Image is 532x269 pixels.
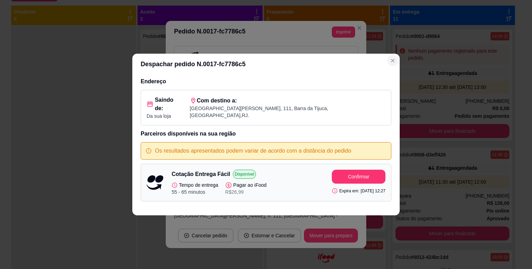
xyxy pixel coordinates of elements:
[190,105,385,119] p: [GEOGRAPHIC_DATA][PERSON_NAME] , 111 , Barra da Tijuca , [GEOGRAPHIC_DATA] , RJ .
[147,113,183,120] p: Da sua loja
[172,182,218,189] p: Tempo de entrega
[172,170,230,178] p: Cotação Entrega Fácil
[155,96,183,113] span: Saindo de:
[332,170,385,184] button: Confirmar
[225,189,267,195] p: R$ 26,99
[233,170,256,179] p: Disponível
[132,54,400,75] header: Despachar pedido N. 0017-fc7786c5
[361,188,385,194] p: [DATE] 12:27
[197,97,237,105] span: Com destino a:
[332,188,359,194] p: Expira em:
[225,182,267,189] p: Pagar ao iFood
[172,189,218,195] p: 55 - 65 minutos
[141,130,391,138] h3: Parceiros disponíveis na sua região
[155,147,351,155] p: Os resultados apresentados podem variar de acordo com a distância do pedido
[387,55,398,66] button: Close
[141,77,391,86] h3: Endereço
